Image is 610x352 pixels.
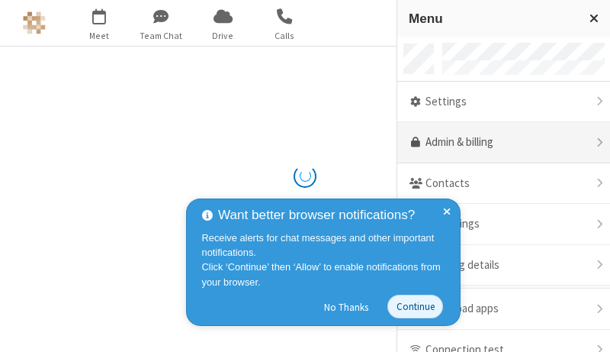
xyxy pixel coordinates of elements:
[316,295,377,319] button: No Thanks
[409,11,576,26] h3: Menu
[387,295,443,318] button: Continue
[256,29,313,43] span: Calls
[133,29,190,43] span: Team Chat
[194,29,252,43] span: Drive
[397,163,610,205] div: Contacts
[397,204,610,245] div: Recordings
[572,312,599,341] iframe: Chat
[397,122,610,163] a: Admin & billing
[202,231,449,289] div: Receive alerts for chat messages and other important notifications. Click ‘Continue’ then ‘Allow’...
[397,289,610,330] div: Download apps
[397,245,610,286] div: Meeting details
[218,205,415,225] span: Want better browser notifications?
[71,29,128,43] span: Meet
[23,11,46,34] img: Astra
[397,82,610,123] div: Settings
